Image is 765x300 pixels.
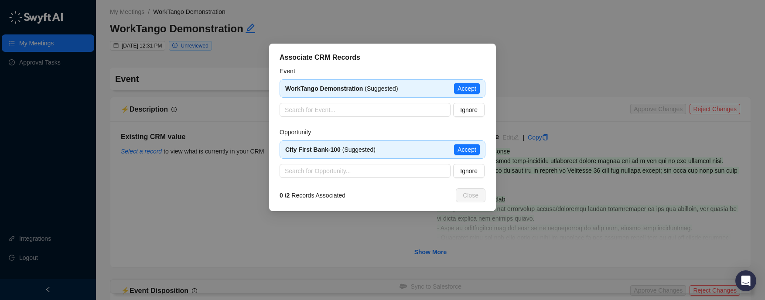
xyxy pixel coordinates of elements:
[285,146,376,153] span: (Suggested)
[454,144,480,155] button: Accept
[453,103,485,117] button: Ignore
[735,270,756,291] div: Open Intercom Messenger
[280,66,301,76] label: Event
[458,84,476,93] span: Accept
[285,146,341,153] strong: City First Bank-100
[280,52,485,63] div: Associate CRM Records
[458,145,476,154] span: Accept
[460,166,478,176] span: Ignore
[460,105,478,115] span: Ignore
[454,83,480,94] button: Accept
[456,188,485,202] button: Close
[280,127,317,137] label: Opportunity
[453,164,485,178] button: Ignore
[280,191,345,200] span: Records Associated
[280,192,290,199] strong: 0 / 2
[285,85,398,92] span: (Suggested)
[285,85,363,92] strong: WorkTango Demonstration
